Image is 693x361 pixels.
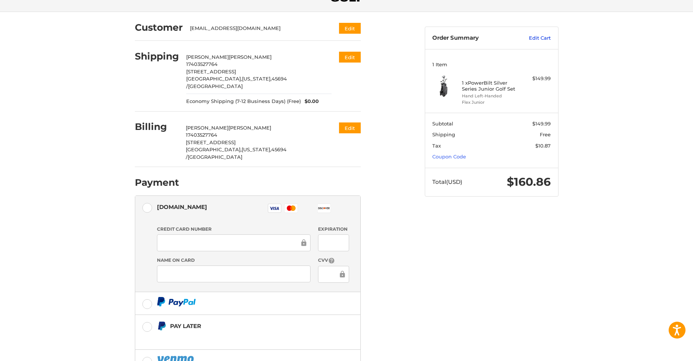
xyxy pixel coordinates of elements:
[339,52,361,63] button: Edit
[432,154,466,160] a: Coupon Code
[432,178,462,185] span: Total (USD)
[135,121,179,133] h2: Billing
[157,226,311,233] label: Credit Card Number
[432,131,455,137] span: Shipping
[242,76,272,82] span: [US_STATE],
[186,125,229,131] span: [PERSON_NAME]
[432,143,441,149] span: Tax
[186,69,236,75] span: [STREET_ADDRESS]
[186,132,217,138] span: 17403527764
[432,121,453,127] span: Subtotal
[135,22,183,33] h2: Customer
[535,143,551,149] span: $10.87
[432,61,551,67] h3: 1 Item
[462,80,519,92] h4: 1 x PowerBilt Silver Series Junior Golf Set
[186,146,287,160] span: 45694 /
[462,93,519,99] li: Hand Left-Handed
[318,226,349,233] label: Expiration
[157,201,207,213] div: [DOMAIN_NAME]
[507,175,551,189] span: $160.86
[432,34,513,42] h3: Order Summary
[301,98,319,105] span: $0.00
[532,121,551,127] span: $149.99
[186,98,301,105] span: Economy Shipping (7-12 Business Days) (Free)
[513,34,551,42] a: Edit Cart
[339,23,361,34] button: Edit
[157,257,311,264] label: Name on Card
[229,125,271,131] span: [PERSON_NAME]
[188,83,243,89] span: [GEOGRAPHIC_DATA]
[186,146,242,152] span: [GEOGRAPHIC_DATA],
[186,61,218,67] span: 17403527764
[186,139,236,145] span: [STREET_ADDRESS]
[157,321,166,331] img: Pay Later icon
[188,154,242,160] span: [GEOGRAPHIC_DATA]
[190,25,324,32] div: [EMAIL_ADDRESS][DOMAIN_NAME]
[186,54,229,60] span: [PERSON_NAME]
[157,297,196,306] img: PayPal icon
[462,99,519,106] li: Flex Junior
[229,54,272,60] span: [PERSON_NAME]
[242,146,271,152] span: [US_STATE],
[186,76,287,89] span: 45694 /
[135,177,179,188] h2: Payment
[186,76,242,82] span: [GEOGRAPHIC_DATA],
[339,122,361,133] button: Edit
[170,320,314,332] div: Pay Later
[521,75,551,82] div: $149.99
[318,257,349,264] label: CVV
[540,131,551,137] span: Free
[135,51,179,62] h2: Shipping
